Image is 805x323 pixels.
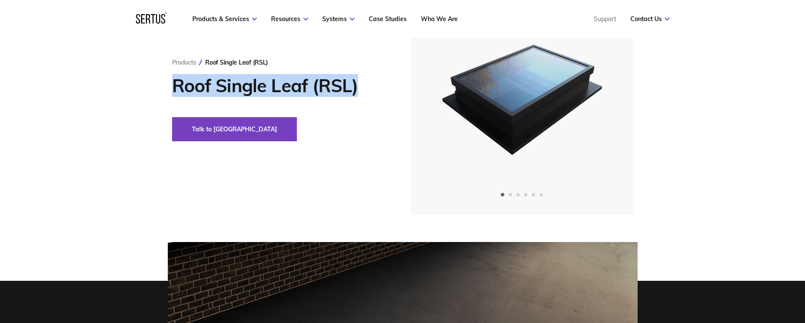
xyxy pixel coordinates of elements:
span: Go to slide 5 [532,193,535,196]
a: Contact Us [630,15,669,23]
a: Products & Services [192,15,257,23]
a: Systems [322,15,355,23]
a: Support [594,15,616,23]
a: Case Studies [369,15,407,23]
a: Products [172,59,196,66]
button: Talk to [GEOGRAPHIC_DATA] [172,117,297,141]
span: Go to slide 2 [509,193,512,196]
a: Resources [271,15,308,23]
h1: Roof Single Leaf (RSL) [172,75,385,96]
span: Go to slide 4 [524,193,527,196]
iframe: Chat Widget [650,223,805,323]
span: Go to slide 6 [540,193,543,196]
span: Go to slide 3 [516,193,520,196]
a: Who We Are [421,15,458,23]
